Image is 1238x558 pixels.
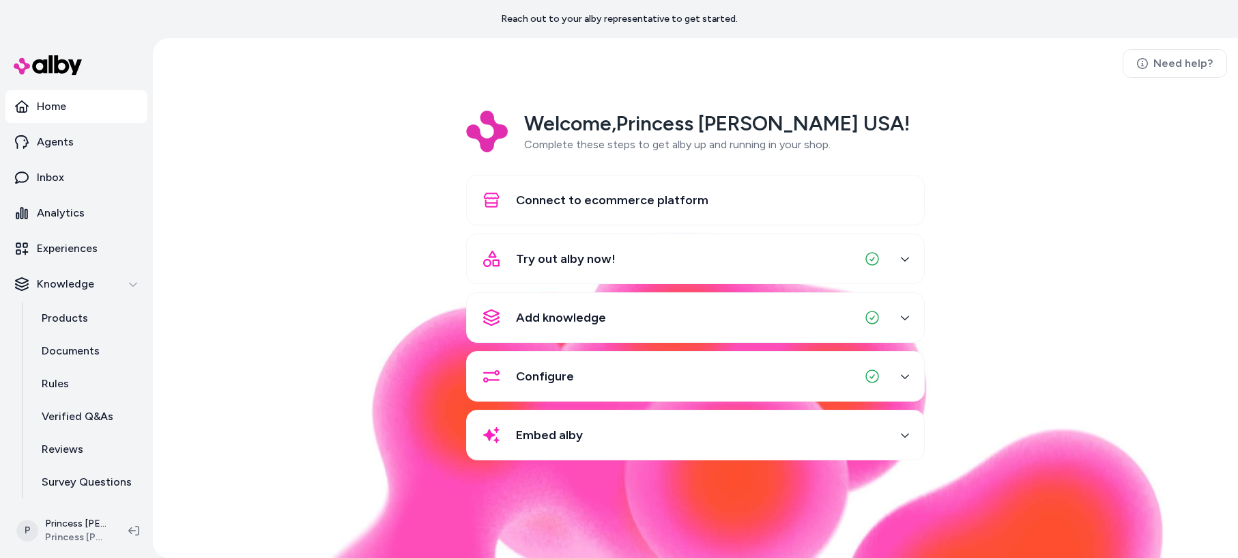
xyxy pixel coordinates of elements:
[524,111,910,137] h2: Welcome, Princess [PERSON_NAME] USA !
[516,191,708,210] span: Connect to ecommerce platform
[28,302,147,335] a: Products
[42,310,88,326] p: Products
[475,184,916,217] button: Connect to ecommerce platform
[37,169,64,186] p: Inbox
[45,517,106,531] p: Princess [PERSON_NAME] USA Shopify
[8,509,117,553] button: PPrincess [PERSON_NAME] USA ShopifyPrincess [PERSON_NAME] USA
[1123,49,1227,78] a: Need help?
[516,308,606,327] span: Add knowledge
[16,520,38,542] span: P
[37,134,74,150] p: Agents
[14,55,82,75] img: alby Logo
[37,240,98,257] p: Experiences
[28,367,147,400] a: Rules
[516,249,616,268] span: Try out alby now!
[28,466,147,499] a: Survey Questions
[37,98,66,115] p: Home
[475,419,916,451] button: Embed alby
[516,367,574,386] span: Configure
[475,301,916,334] button: Add knowledge
[28,433,147,466] a: Reviews
[42,343,100,359] p: Documents
[524,138,831,151] span: Complete these steps to get alby up and running in your shop.
[42,441,83,458] p: Reviews
[5,197,147,229] a: Analytics
[42,376,69,392] p: Rules
[37,205,85,221] p: Analytics
[5,126,147,158] a: Agents
[516,426,583,445] span: Embed alby
[466,111,508,152] img: Logo
[5,90,147,123] a: Home
[45,531,106,544] span: Princess [PERSON_NAME] USA
[5,161,147,194] a: Inbox
[28,335,147,367] a: Documents
[42,474,132,490] p: Survey Questions
[42,408,113,425] p: Verified Q&As
[28,400,147,433] a: Verified Q&As
[475,242,916,275] button: Try out alby now!
[501,12,738,26] p: Reach out to your alby representative to get started.
[5,268,147,301] button: Knowledge
[37,276,94,292] p: Knowledge
[475,360,916,393] button: Configure
[5,232,147,265] a: Experiences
